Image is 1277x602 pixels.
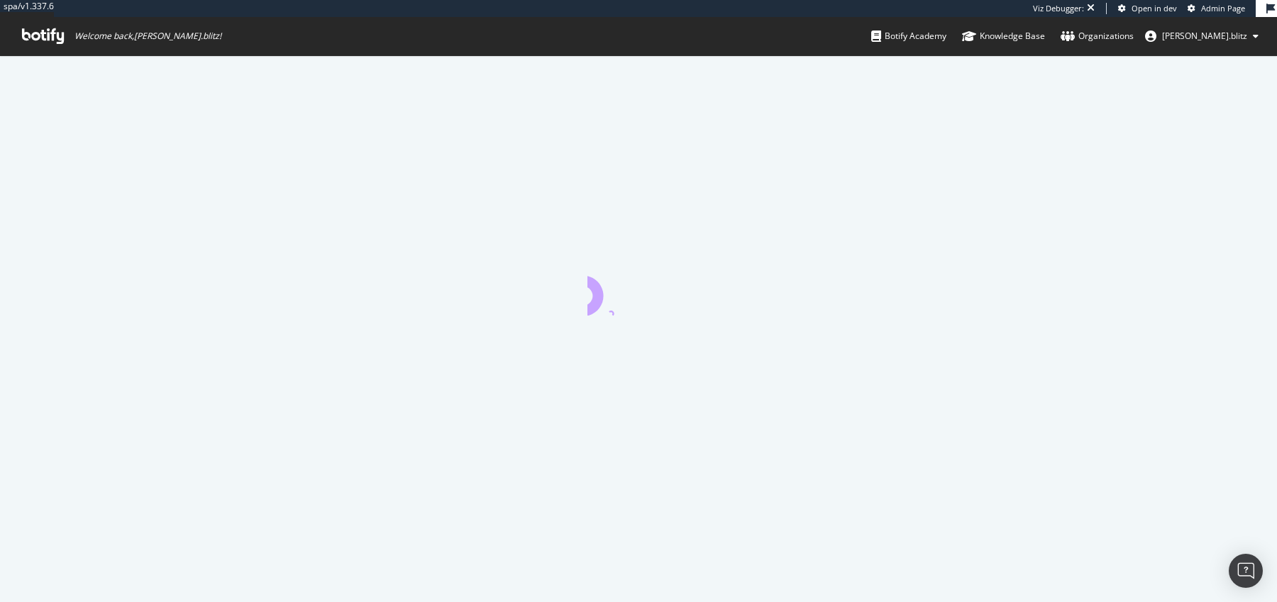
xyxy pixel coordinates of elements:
[1188,3,1245,14] a: Admin Page
[1061,17,1134,55] a: Organizations
[962,29,1045,43] div: Knowledge Base
[1229,554,1263,588] div: Open Intercom Messenger
[871,29,946,43] div: Botify Academy
[1162,30,1247,42] span: alexandre.blitz
[74,30,221,42] span: Welcome back, [PERSON_NAME].blitz !
[1201,3,1245,13] span: Admin Page
[1134,25,1270,48] button: [PERSON_NAME].blitz
[1118,3,1177,14] a: Open in dev
[871,17,946,55] a: Botify Academy
[1132,3,1177,13] span: Open in dev
[1033,3,1084,14] div: Viz Debugger:
[1061,29,1134,43] div: Organizations
[962,17,1045,55] a: Knowledge Base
